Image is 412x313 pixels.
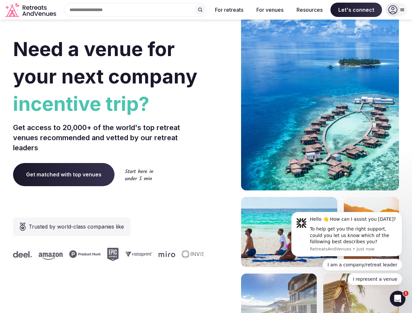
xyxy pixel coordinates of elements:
svg: Miro company logo [159,251,175,257]
svg: Deel company logo [13,251,32,258]
iframe: Intercom live chat [390,291,405,306]
button: For venues [251,3,289,17]
a: Get matched with top venues [13,163,114,186]
a: Visit the homepage [5,3,57,17]
span: Let's connect [330,3,382,17]
span: 1 [403,291,408,296]
img: yoga on tropical beach [241,197,337,267]
iframe: Intercom notifications message [282,206,412,289]
svg: Vistaprint company logo [125,251,152,257]
svg: Epic Games company logo [107,248,119,261]
span: incentive trip? [13,90,204,117]
button: Resources [291,3,328,17]
span: Need a venue for your next company [13,37,197,88]
button: For retreats [210,3,249,17]
span: Trusted by world-class companies like [29,223,124,231]
img: woman sitting in back of truck with camels [344,197,399,267]
svg: Invisible company logo [182,250,218,258]
p: Get access to 20,000+ of the world's top retreat venues recommended and vetted by our retreat lea... [13,123,204,153]
img: Start here in under 5 min [125,169,153,180]
svg: Retreats and Venues company logo [5,3,57,17]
